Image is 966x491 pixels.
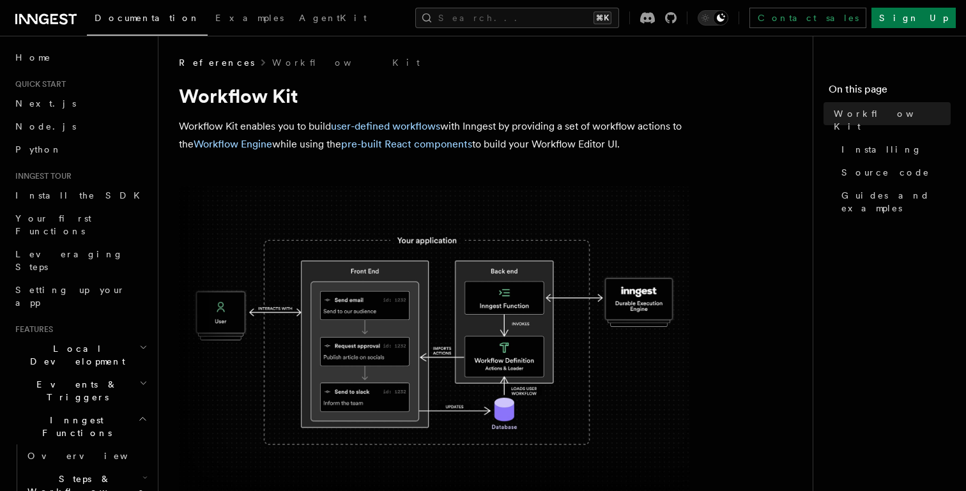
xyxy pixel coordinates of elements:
h4: On this page [829,82,951,102]
a: Sign Up [871,8,956,28]
span: Python [15,144,62,155]
span: Install the SDK [15,190,148,200]
a: Install the SDK [10,184,150,207]
a: Contact sales [749,8,866,28]
span: Leveraging Steps [15,249,123,272]
span: Workflow Kit [834,107,951,133]
span: Documentation [95,13,200,23]
a: Installing [836,138,951,161]
a: Your first Functions [10,207,150,243]
span: AgentKit [299,13,367,23]
a: Next.js [10,92,150,115]
button: Local Development [10,337,150,373]
a: Guides and examples [836,184,951,220]
a: pre-built React components [341,138,472,150]
a: Home [10,46,150,69]
a: Examples [208,4,291,34]
span: Your first Functions [15,213,91,236]
a: user-defined workflows [331,120,440,132]
span: Setting up your app [15,285,125,308]
span: Overview [27,451,159,461]
a: Leveraging Steps [10,243,150,278]
span: Quick start [10,79,66,89]
a: Documentation [87,4,208,36]
a: Workflow Kit [272,56,420,69]
span: Source code [841,166,930,179]
h1: Workflow Kit [179,84,690,107]
span: Installing [841,143,922,156]
a: Workflow Kit [829,102,951,138]
a: Python [10,138,150,161]
button: Toggle dark mode [698,10,728,26]
a: Overview [22,444,150,467]
button: Events & Triggers [10,373,150,409]
span: Home [15,51,51,64]
span: Inngest tour [10,171,72,181]
span: References [179,56,254,69]
span: Features [10,324,53,335]
a: Setting up your app [10,278,150,314]
button: Search...⌘K [415,8,619,28]
span: Inngest Functions [10,414,138,439]
span: Next.js [15,98,76,109]
p: Workflow Kit enables you to build with Inngest by providing a set of workflow actions to the whil... [179,117,690,153]
span: Events & Triggers [10,378,139,404]
kbd: ⌘K [594,11,611,24]
span: Node.js [15,121,76,132]
button: Inngest Functions [10,409,150,444]
span: Guides and examples [841,189,951,215]
span: Local Development [10,342,139,368]
a: AgentKit [291,4,374,34]
span: Examples [215,13,284,23]
a: Node.js [10,115,150,138]
a: Source code [836,161,951,184]
a: Workflow Engine [194,138,272,150]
